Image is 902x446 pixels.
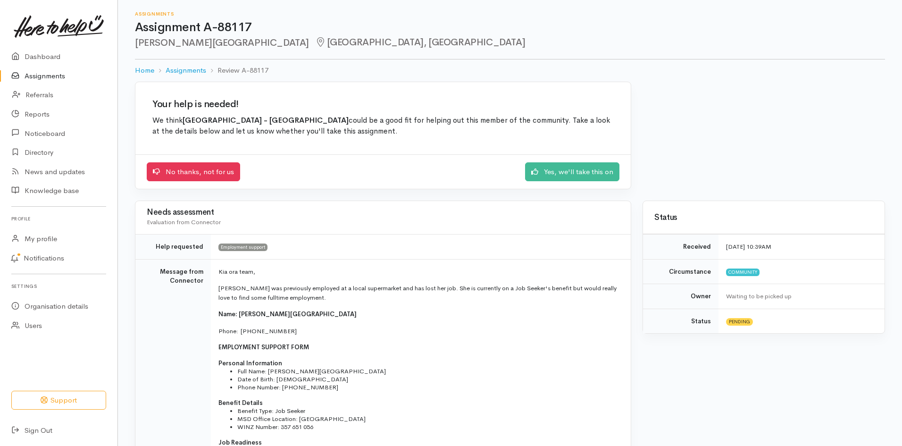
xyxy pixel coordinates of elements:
[525,162,619,182] a: Yes, we'll take this on
[237,415,619,423] li: MSD Office Location: [GEOGRAPHIC_DATA]
[147,208,619,217] h3: Needs assessment
[152,115,614,137] p: We think could be a good fit for helping out this member of the community. Take a look at the det...
[135,235,211,260] td: Help requested
[643,309,718,333] td: Status
[237,407,619,415] li: Benefit Type: Job Seeker
[183,116,349,125] b: [GEOGRAPHIC_DATA] - [GEOGRAPHIC_DATA]
[152,99,614,109] h2: Your help is needed!
[135,21,885,34] h1: Assignment A-88117
[218,343,309,351] span: EMPLOYMENT SUPPORT FORM
[726,243,771,251] time: [DATE] 10:39AM
[135,11,885,17] h6: Assignments
[237,367,619,375] li: Full Name: [PERSON_NAME][GEOGRAPHIC_DATA]
[218,267,619,277] p: Kia ora team,
[135,37,885,48] h2: [PERSON_NAME][GEOGRAPHIC_DATA]
[218,284,619,302] p: [PERSON_NAME] was previously employed at a local supermarket and has lost her job. She is current...
[315,36,525,48] span: [GEOGRAPHIC_DATA], [GEOGRAPHIC_DATA]
[643,259,718,284] td: Circumstance
[11,280,106,293] h6: Settings
[11,391,106,410] button: Support
[218,244,267,251] span: Employment support
[643,235,718,260] td: Received
[135,59,885,82] nav: breadcrumb
[11,212,106,225] h6: Profile
[218,310,357,318] span: Name: [PERSON_NAME][GEOGRAPHIC_DATA]
[147,162,240,182] a: No thanks, not for us
[726,318,753,326] span: Pending
[726,269,760,276] span: Community
[654,213,873,222] h3: Status
[726,292,873,301] div: Waiting to be picked up
[166,65,206,76] a: Assignments
[147,218,221,226] span: Evaluation from Connector
[218,327,619,336] p: Phone: [PHONE_NUMBER]
[218,359,282,367] span: Personal Information
[135,65,154,76] a: Home
[218,399,263,407] span: Benefit Details
[237,423,619,431] li: WINZ Number: 357 651 056
[643,284,718,309] td: Owner
[237,375,619,383] li: Date of Birth: [DEMOGRAPHIC_DATA]
[237,383,619,391] li: Phone Number: [PHONE_NUMBER]
[206,65,268,76] li: Review A-88117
